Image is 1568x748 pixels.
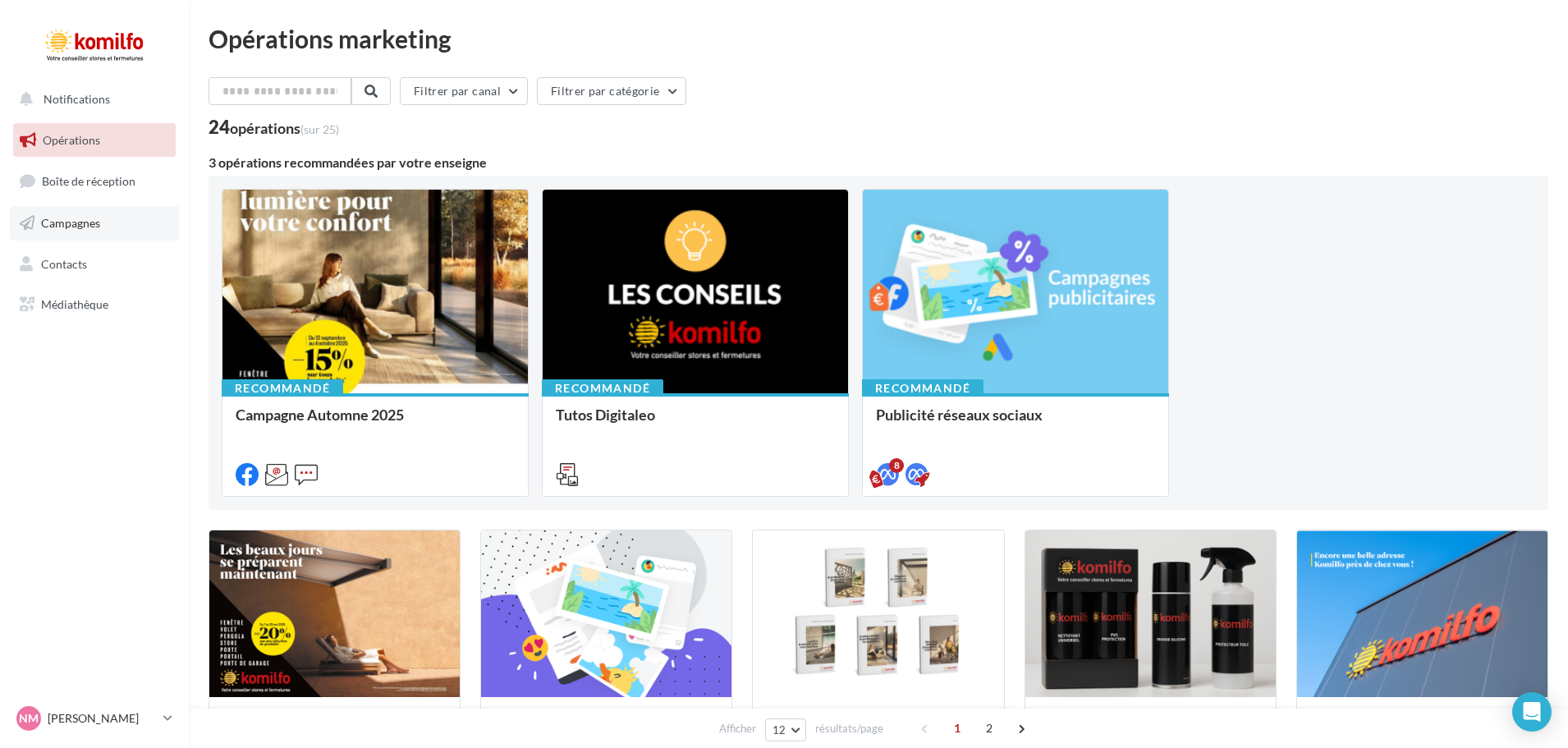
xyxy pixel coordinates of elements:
[13,703,176,734] a: NM [PERSON_NAME]
[10,247,179,282] a: Contacts
[41,297,108,311] span: Médiathèque
[42,174,135,188] span: Boîte de réception
[10,287,179,322] a: Médiathèque
[41,256,87,270] span: Contacts
[10,206,179,241] a: Campagnes
[876,406,1155,439] div: Publicité réseaux sociaux
[537,77,686,105] button: Filtrer par catégorie
[209,26,1548,51] div: Opérations marketing
[773,723,786,737] span: 12
[41,216,100,230] span: Campagnes
[976,715,1002,741] span: 2
[44,92,110,106] span: Notifications
[222,379,343,397] div: Recommandé
[10,123,179,158] a: Opérations
[48,710,157,727] p: [PERSON_NAME]
[765,718,807,741] button: 12
[542,379,663,397] div: Recommandé
[19,710,39,727] span: NM
[10,163,179,199] a: Boîte de réception
[556,406,835,439] div: Tutos Digitaleo
[230,121,339,135] div: opérations
[719,721,756,737] span: Afficher
[944,715,970,741] span: 1
[209,156,1548,169] div: 3 opérations recommandées par votre enseigne
[10,82,172,117] button: Notifications
[236,406,515,439] div: Campagne Automne 2025
[815,721,883,737] span: résultats/page
[400,77,528,105] button: Filtrer par canal
[43,133,100,147] span: Opérations
[209,118,339,136] div: 24
[1512,692,1552,732] div: Open Intercom Messenger
[300,122,339,136] span: (sur 25)
[862,379,983,397] div: Recommandé
[889,458,904,473] div: 8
